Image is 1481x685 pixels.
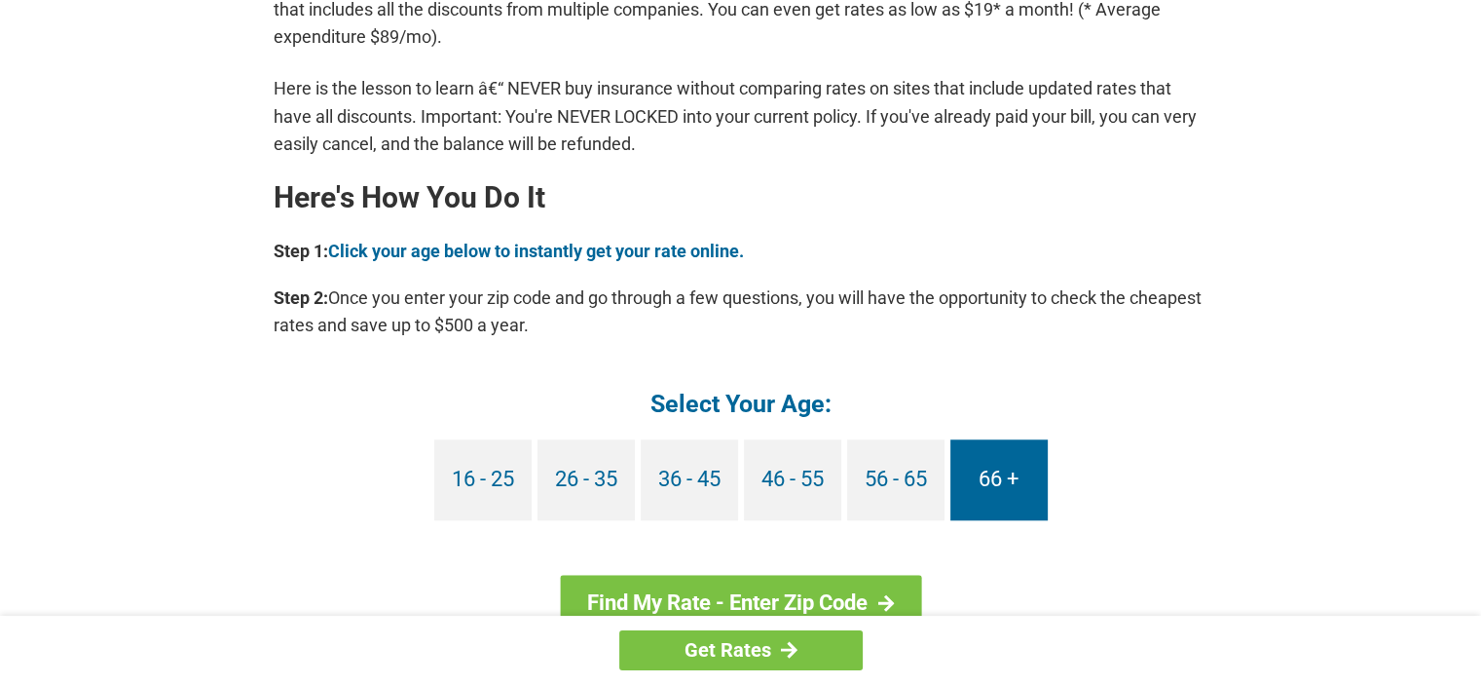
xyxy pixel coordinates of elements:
a: 46 - 55 [744,439,841,520]
b: Step 2: [274,287,328,308]
p: Once you enter your zip code and go through a few questions, you will have the opportunity to che... [274,285,1208,339]
a: Find My Rate - Enter Zip Code [560,575,921,631]
a: 26 - 35 [537,439,635,520]
p: Here is the lesson to learn â€“ NEVER buy insurance without comparing rates on sites that include... [274,75,1208,157]
a: 16 - 25 [434,439,532,520]
b: Step 1: [274,241,328,261]
a: 36 - 45 [641,439,738,520]
a: Get Rates [619,630,863,670]
a: 66 + [950,439,1048,520]
h4: Select Your Age: [274,388,1208,420]
h2: Here's How You Do It [274,182,1208,213]
a: Click your age below to instantly get your rate online. [328,241,744,261]
a: 56 - 65 [847,439,944,520]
